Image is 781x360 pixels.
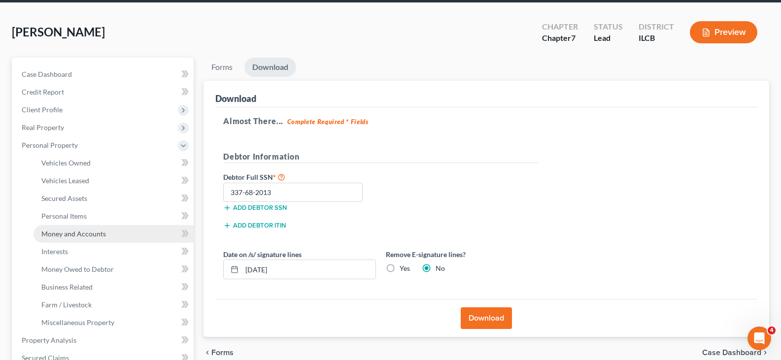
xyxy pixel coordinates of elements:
[639,21,674,33] div: District
[41,212,87,220] span: Personal Items
[41,265,114,273] span: Money Owed to Debtor
[639,33,674,44] div: ILCB
[223,204,287,212] button: Add debtor SSN
[761,349,769,357] i: chevron_right
[14,331,194,349] a: Property Analysis
[41,300,92,309] span: Farm / Livestock
[41,159,91,167] span: Vehicles Owned
[768,327,776,334] span: 4
[34,278,194,296] a: Business Related
[211,349,234,357] span: Forms
[22,70,72,78] span: Case Dashboard
[22,336,76,344] span: Property Analysis
[218,171,381,183] label: Debtor Full SSN
[242,260,375,279] input: MM/DD/YYYY
[542,21,578,33] div: Chapter
[14,83,194,101] a: Credit Report
[436,263,445,273] label: No
[22,105,63,114] span: Client Profile
[41,176,89,185] span: Vehicles Leased
[41,247,68,256] span: Interests
[461,307,512,329] button: Download
[386,249,539,260] label: Remove E-signature lines?
[223,183,363,202] input: XXX-XX-XXXX
[34,261,194,278] a: Money Owed to Debtor
[22,141,78,149] span: Personal Property
[14,65,194,83] a: Case Dashboard
[22,88,64,96] span: Credit Report
[204,349,247,357] button: chevron_left Forms
[34,314,194,331] a: Miscellaneous Property
[747,327,771,350] iframe: Intercom live chat
[12,25,105,39] span: [PERSON_NAME]
[41,194,87,202] span: Secured Assets
[22,123,64,131] span: Real Property
[34,296,194,314] a: Farm / Livestock
[594,33,623,44] div: Lead
[400,263,410,273] label: Yes
[223,249,302,260] label: Date on /s/ signature lines
[223,115,749,127] h5: Almost There...
[34,207,194,225] a: Personal Items
[34,154,194,172] a: Vehicles Owned
[215,93,256,104] div: Download
[594,21,623,33] div: Status
[41,229,106,238] span: Money and Accounts
[34,172,194,190] a: Vehicles Leased
[204,58,240,77] a: Forms
[702,349,769,357] a: Case Dashboard chevron_right
[702,349,761,357] span: Case Dashboard
[244,58,296,77] a: Download
[34,225,194,243] a: Money and Accounts
[34,190,194,207] a: Secured Assets
[34,243,194,261] a: Interests
[542,33,578,44] div: Chapter
[204,349,211,357] i: chevron_left
[287,118,369,126] strong: Complete Required * Fields
[571,33,576,42] span: 7
[41,283,93,291] span: Business Related
[690,21,757,43] button: Preview
[223,151,539,163] h5: Debtor Information
[223,222,286,229] button: Add debtor ITIN
[41,318,114,327] span: Miscellaneous Property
